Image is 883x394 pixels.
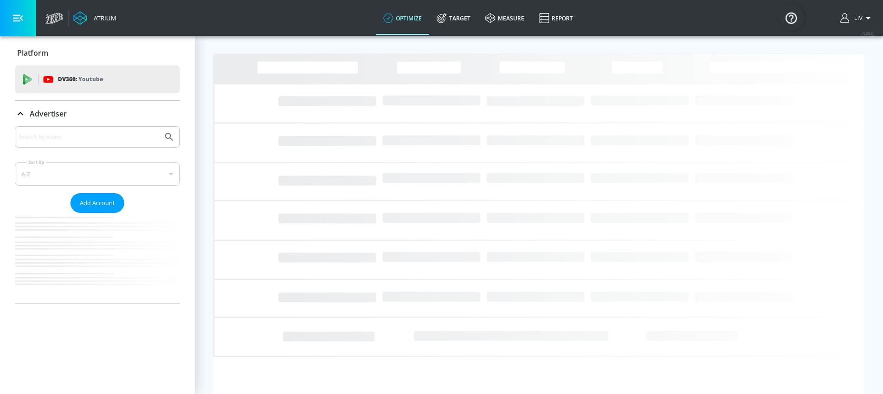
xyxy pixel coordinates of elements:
button: Open Resource Center [778,5,804,31]
div: Advertiser [15,126,180,303]
span: login as: liv.ho@zefr.com [851,15,863,21]
p: Advertiser [30,109,67,119]
div: A-Z [15,162,180,186]
div: Atrium [90,14,116,22]
a: measure [478,1,532,35]
a: Target [429,1,478,35]
label: Sort By [26,159,46,165]
div: Platform [15,40,180,66]
a: Atrium [73,11,116,25]
div: Advertiser [15,101,180,127]
span: Add Account [80,198,115,208]
nav: list of Advertiser [15,213,180,303]
p: Youtube [78,74,103,84]
p: DV360: [58,74,103,84]
button: Add Account [70,193,124,213]
a: optimize [376,1,429,35]
span: v 4.28.0 [861,31,874,36]
button: Liv [840,13,874,24]
a: Report [532,1,580,35]
input: Search by name [19,131,159,143]
p: Platform [17,48,48,58]
div: DV360: Youtube [15,65,180,93]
